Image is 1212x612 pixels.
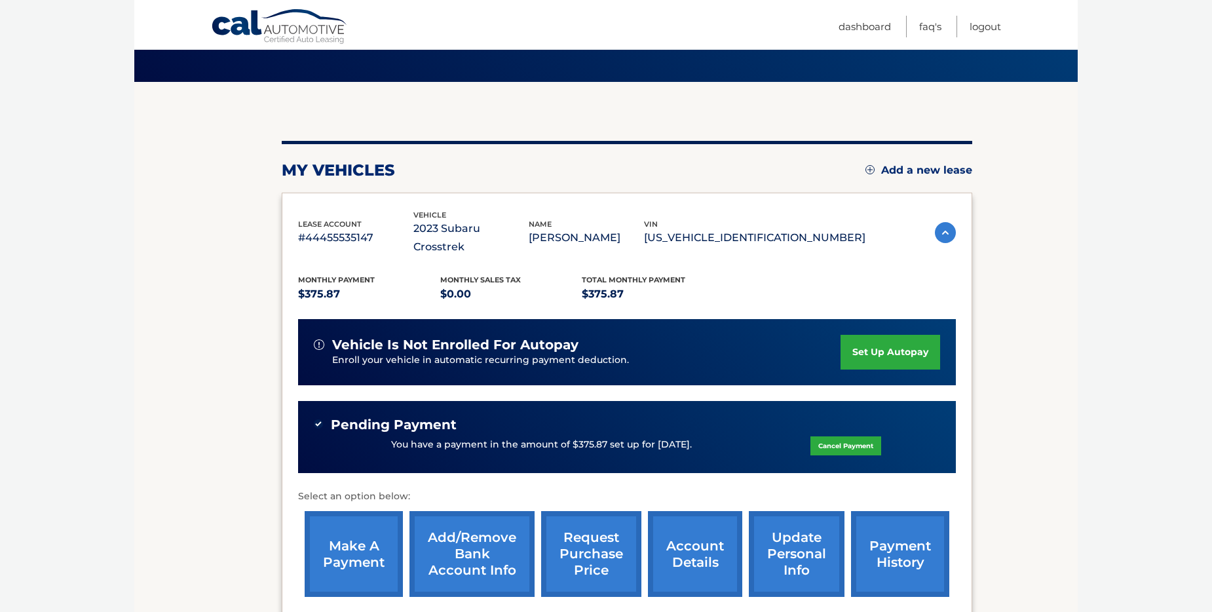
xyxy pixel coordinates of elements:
a: payment history [851,511,949,597]
a: Logout [970,16,1001,37]
a: Dashboard [839,16,891,37]
span: name [529,220,552,229]
p: Select an option below: [298,489,956,505]
a: Cal Automotive [211,9,349,47]
a: Cancel Payment [810,436,881,455]
span: vehicle is not enrolled for autopay [332,337,578,353]
a: Add a new lease [865,164,972,177]
img: add.svg [865,165,875,174]
p: $375.87 [298,285,440,303]
a: account details [648,511,742,597]
a: Add/Remove bank account info [409,511,535,597]
span: Pending Payment [331,417,457,433]
a: request purchase price [541,511,641,597]
img: accordion-active.svg [935,222,956,243]
p: $375.87 [582,285,724,303]
img: check-green.svg [314,419,323,429]
a: update personal info [749,511,844,597]
p: [PERSON_NAME] [529,229,644,247]
span: vin [644,220,658,229]
p: You have a payment in the amount of $375.87 set up for [DATE]. [391,438,692,452]
a: make a payment [305,511,403,597]
p: Enroll your vehicle in automatic recurring payment deduction. [332,353,841,368]
span: Total Monthly Payment [582,275,685,284]
p: 2023 Subaru Crosstrek [413,220,529,256]
span: lease account [298,220,362,229]
a: set up autopay [841,335,940,370]
p: #44455535147 [298,229,413,247]
img: alert-white.svg [314,339,324,350]
span: Monthly sales Tax [440,275,521,284]
h2: my vehicles [282,161,395,180]
p: $0.00 [440,285,582,303]
span: vehicle [413,210,446,220]
span: Monthly Payment [298,275,375,284]
a: FAQ's [919,16,941,37]
p: [US_VEHICLE_IDENTIFICATION_NUMBER] [644,229,865,247]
